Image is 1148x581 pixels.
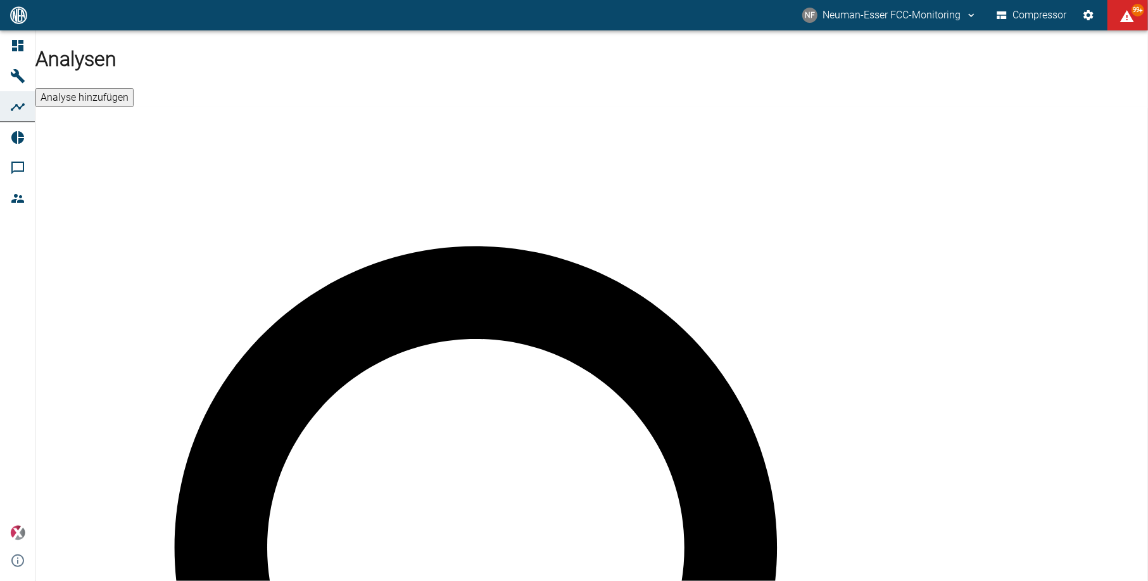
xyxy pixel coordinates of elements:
[800,4,979,27] button: fcc-monitoring@neuman-esser.com
[1132,4,1144,16] span: 99+
[9,6,28,23] img: logo
[1077,4,1100,27] button: Einstellungen
[994,4,1069,27] button: Compressor
[10,525,25,540] img: Xplore Logo
[35,88,134,107] button: Analyse hinzufügen
[35,44,1148,74] h1: Analysen
[802,8,817,23] div: NF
